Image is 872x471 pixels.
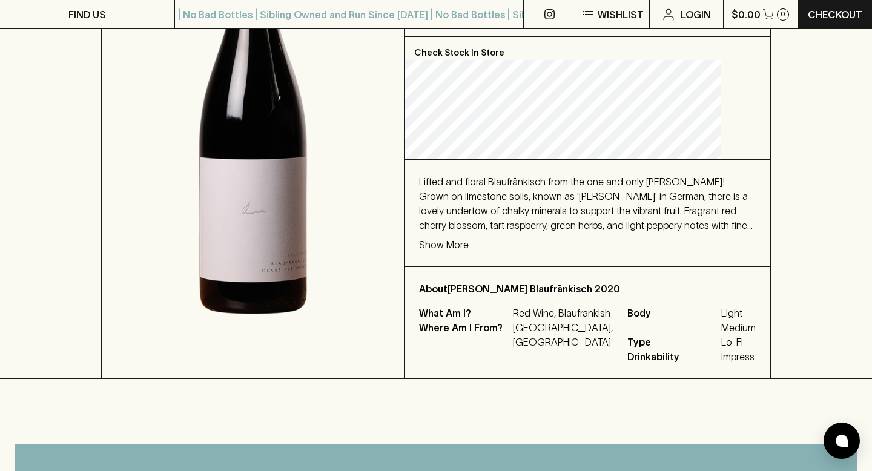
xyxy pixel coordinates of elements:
p: Show More [419,237,469,252]
p: [GEOGRAPHIC_DATA], [GEOGRAPHIC_DATA] [513,320,613,349]
p: Where Am I From? [419,320,510,349]
p: $0.00 [732,7,761,22]
span: Light - Medium [721,306,756,335]
p: About [PERSON_NAME] Blaufränkisch 2020 [419,282,756,296]
span: Drinkability [627,349,718,364]
p: What Am I? [419,306,510,320]
p: Red Wine, Blaufrankish [513,306,613,320]
p: 0 [781,11,785,18]
span: Lifted and floral Blaufränkisch from the one and only [PERSON_NAME]! Grown on limestone soils, kn... [419,176,753,245]
span: Lo-Fi [721,335,756,349]
p: FIND US [68,7,106,22]
p: Check Stock In Store [405,37,770,60]
p: Login [681,7,711,22]
span: Body [627,306,718,335]
span: Type [627,335,718,349]
span: Impress [721,349,756,364]
p: Checkout [808,7,862,22]
img: bubble-icon [836,435,848,447]
p: Wishlist [598,7,644,22]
